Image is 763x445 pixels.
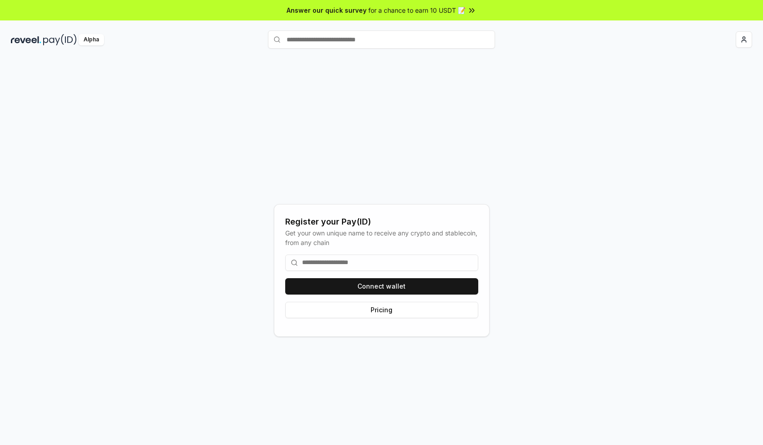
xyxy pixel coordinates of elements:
[43,34,77,45] img: pay_id
[285,278,478,295] button: Connect wallet
[285,302,478,318] button: Pricing
[368,5,466,15] span: for a chance to earn 10 USDT 📝
[285,215,478,228] div: Register your Pay(ID)
[11,34,41,45] img: reveel_dark
[287,5,367,15] span: Answer our quick survey
[79,34,104,45] div: Alpha
[285,228,478,247] div: Get your own unique name to receive any crypto and stablecoin, from any chain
